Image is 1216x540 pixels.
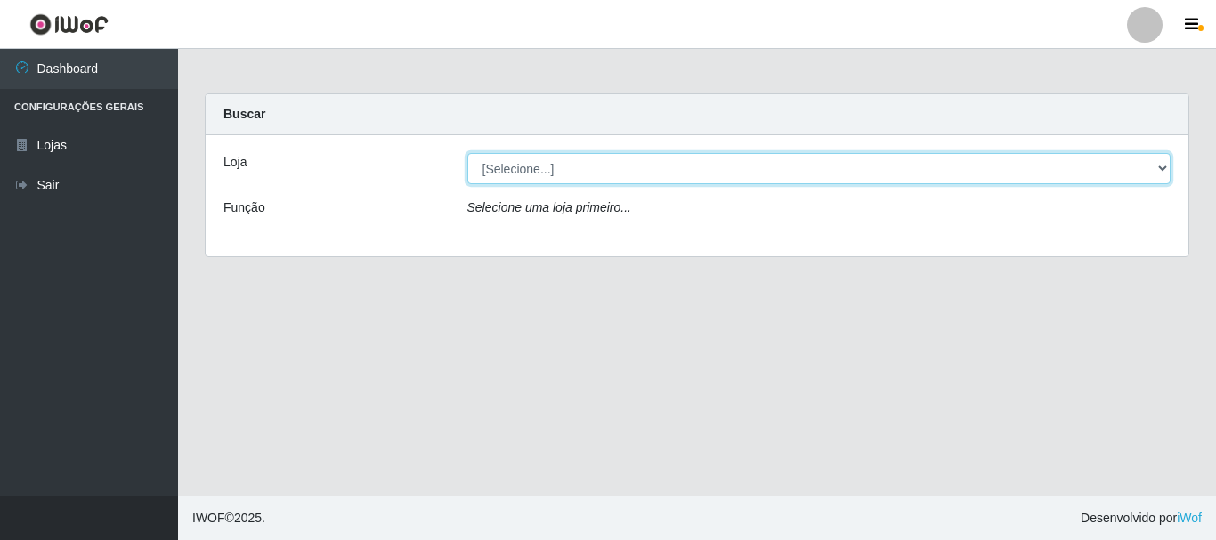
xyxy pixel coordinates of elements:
[192,509,265,528] span: © 2025 .
[1081,509,1202,528] span: Desenvolvido por
[223,153,247,172] label: Loja
[467,200,631,214] i: Selecione uma loja primeiro...
[29,13,109,36] img: CoreUI Logo
[223,107,265,121] strong: Buscar
[192,511,225,525] span: IWOF
[1177,511,1202,525] a: iWof
[223,198,265,217] label: Função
